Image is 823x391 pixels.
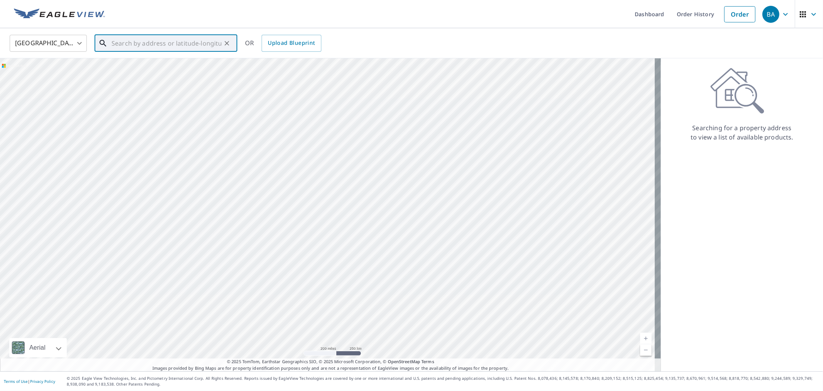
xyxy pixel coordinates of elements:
a: Current Level 5, Zoom In [640,333,652,344]
a: Upload Blueprint [262,35,321,52]
div: Aerial [27,338,48,357]
p: Searching for a property address to view a list of available products. [690,123,794,142]
span: Upload Blueprint [268,38,315,48]
input: Search by address or latitude-longitude [112,32,221,54]
p: © 2025 Eagle View Technologies, Inc. and Pictometry International Corp. All Rights Reserved. Repo... [67,376,819,387]
span: © 2025 TomTom, Earthstar Geographics SIO, © 2025 Microsoft Corporation, © [227,359,434,365]
div: Aerial [9,338,67,357]
img: EV Logo [14,8,105,20]
a: Terms of Use [4,379,28,384]
div: BA [762,6,779,23]
a: Order [724,6,755,22]
p: | [4,379,55,384]
a: OpenStreetMap [388,359,420,364]
a: Current Level 5, Zoom Out [640,344,652,356]
div: [GEOGRAPHIC_DATA] [10,32,87,54]
a: Privacy Policy [30,379,55,384]
button: Clear [221,38,232,49]
a: Terms [421,359,434,364]
div: OR [245,35,321,52]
